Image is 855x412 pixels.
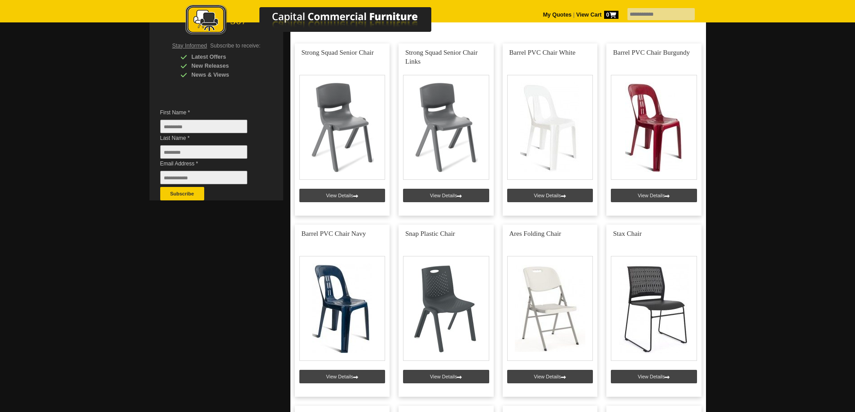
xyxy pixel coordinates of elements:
[161,4,475,37] img: Capital Commercial Furniture Logo
[160,159,261,168] span: Email Address *
[180,61,266,70] div: New Releases
[161,4,475,40] a: Capital Commercial Furniture Logo
[160,171,247,184] input: Email Address *
[290,19,706,30] a: Click to read more
[576,12,618,18] strong: View Cart
[543,12,572,18] a: My Quotes
[160,145,247,159] input: Last Name *
[172,43,207,49] span: Stay Informed
[160,120,247,133] input: First Name *
[604,11,618,19] span: 0
[210,43,260,49] span: Subscribe to receive:
[160,134,261,143] span: Last Name *
[180,52,266,61] div: Latest Offers
[180,70,266,79] div: News & Views
[160,108,261,117] span: First Name *
[574,12,618,18] a: View Cart0
[160,187,204,200] button: Subscribe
